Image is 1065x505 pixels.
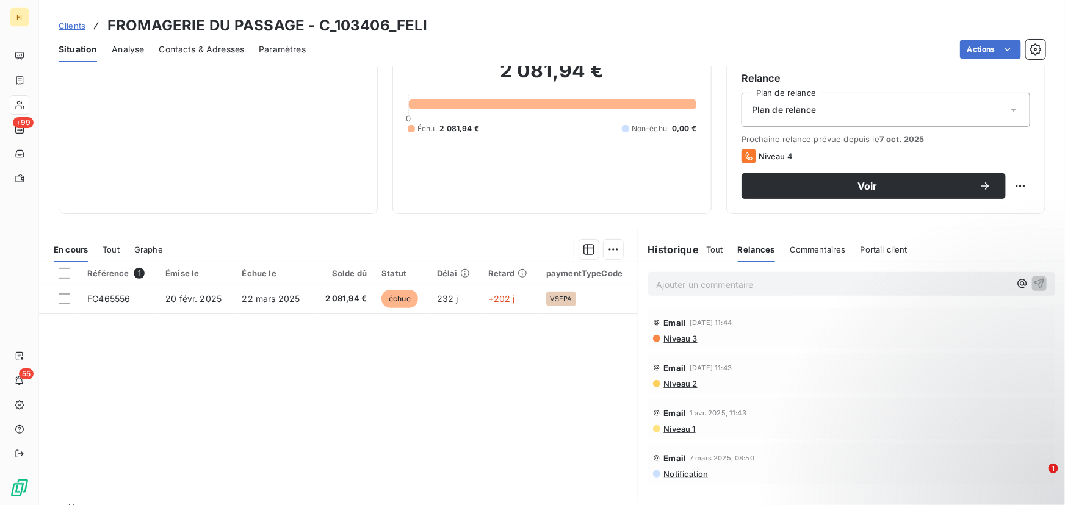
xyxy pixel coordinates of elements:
[663,379,698,389] span: Niveau 2
[638,242,699,257] h6: Historique
[742,134,1030,144] span: Prochaine relance prévue depuis le
[663,469,709,479] span: Notification
[706,245,723,254] span: Tout
[690,319,732,326] span: [DATE] 11:44
[19,368,34,379] span: 55
[165,268,227,278] div: Émise le
[879,134,925,144] span: 7 oct. 2025
[861,245,908,254] span: Portail client
[437,293,458,304] span: 232 j
[1023,464,1053,493] iframe: Intercom live chat
[752,104,816,116] span: Plan de relance
[87,293,130,304] span: FC465556
[107,15,428,37] h3: FROMAGERIE DU PASSAGE - C_103406_FELI
[103,245,120,254] span: Tout
[488,293,515,304] span: +202 j
[10,478,29,498] img: Logo LeanPay
[417,123,435,134] span: Échu
[59,43,97,56] span: Situation
[663,334,698,343] span: Niveau 3
[134,268,145,279] span: 1
[664,363,687,373] span: Email
[320,293,367,305] span: 2 081,94 €
[550,295,572,303] span: VSEPA
[1049,464,1058,473] span: 1
[742,71,1030,85] h6: Relance
[10,7,29,27] div: FI
[87,268,151,279] div: Référence
[821,387,1065,472] iframe: Intercom notifications message
[59,21,85,30] span: Clients
[406,113,411,123] span: 0
[672,123,696,134] span: 0,00 €
[242,268,306,278] div: Échue le
[437,268,474,278] div: Délai
[790,245,846,254] span: Commentaires
[632,123,667,134] span: Non-échu
[759,151,793,161] span: Niveau 4
[242,293,300,304] span: 22 mars 2025
[112,43,144,56] span: Analyse
[408,59,696,95] h2: 2 081,94 €
[381,290,418,308] span: échue
[663,424,696,434] span: Niveau 1
[134,245,163,254] span: Graphe
[440,123,480,134] span: 2 081,94 €
[690,454,754,462] span: 7 mars 2025, 08:50
[488,268,532,278] div: Retard
[664,408,687,418] span: Email
[165,293,222,304] span: 20 févr. 2025
[159,43,244,56] span: Contacts & Adresses
[664,453,687,463] span: Email
[960,40,1021,59] button: Actions
[664,318,687,328] span: Email
[690,364,732,371] span: [DATE] 11:43
[546,268,630,278] div: paymentTypeCode
[259,43,306,56] span: Paramètres
[756,181,979,191] span: Voir
[742,173,1006,199] button: Voir
[381,268,422,278] div: Statut
[54,245,88,254] span: En cours
[320,268,367,278] div: Solde dû
[690,409,746,417] span: 1 avr. 2025, 11:43
[59,20,85,32] a: Clients
[13,117,34,128] span: +99
[738,245,775,254] span: Relances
